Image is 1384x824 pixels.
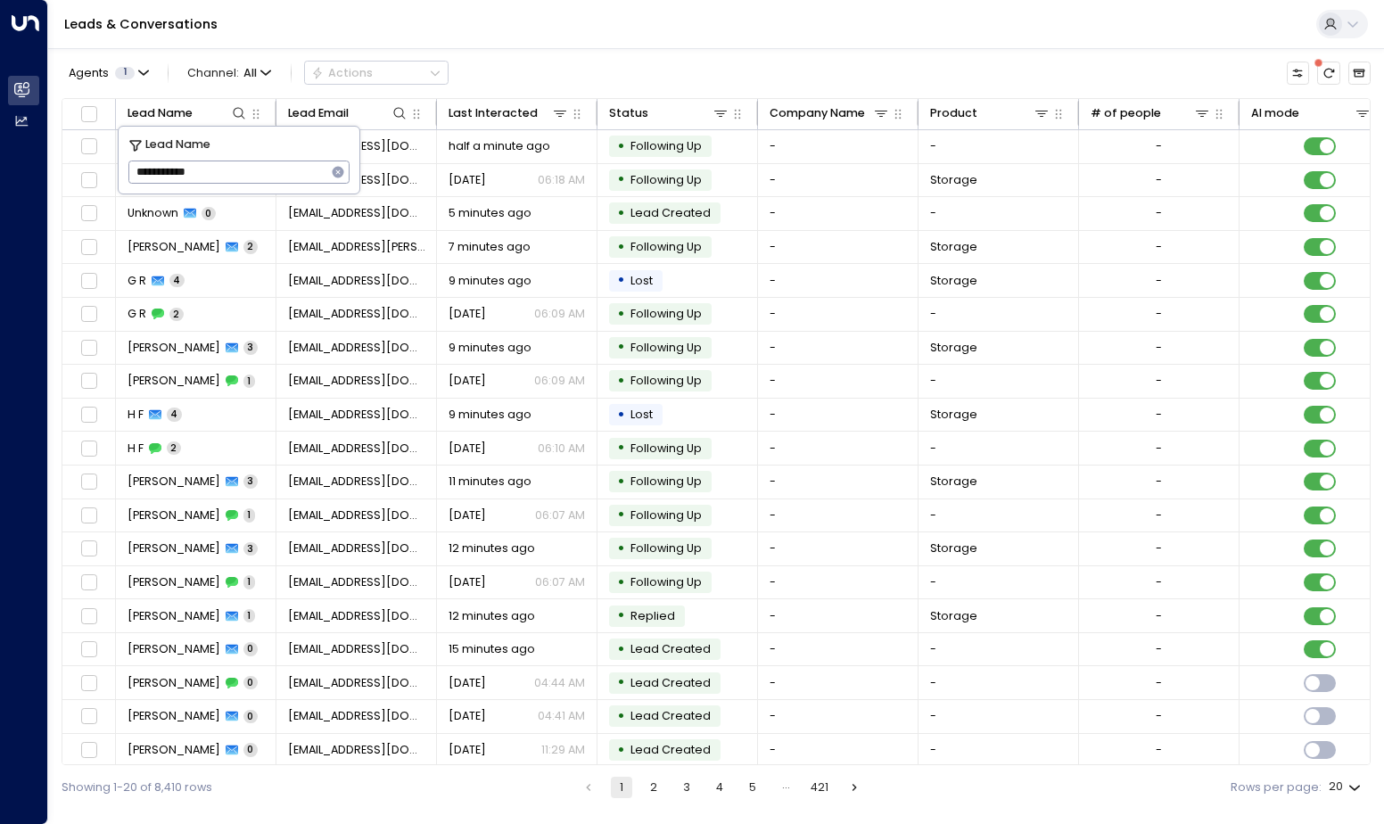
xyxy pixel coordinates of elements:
[1348,62,1371,84] button: Archived Leads
[617,535,625,563] div: •
[288,103,349,123] div: Lead Email
[617,166,625,194] div: •
[930,340,977,356] span: Storage
[304,61,449,85] button: Actions
[630,273,653,288] span: Lost
[243,642,258,655] span: 0
[630,675,711,690] span: Lead Created
[1156,507,1162,523] div: -
[1156,540,1162,556] div: -
[630,205,711,220] span: Lead Created
[128,103,193,123] div: Lead Name
[535,574,585,590] p: 06:07 AM
[128,340,220,356] span: Terry Wamuya
[630,441,702,456] span: Following Up
[128,574,220,590] span: Luke Brothwell
[758,734,919,767] td: -
[128,103,249,123] div: Lead Name
[115,67,135,79] span: 1
[770,103,891,123] div: Company Name
[758,164,919,197] td: -
[78,136,99,157] span: Toggle select row
[78,270,99,291] span: Toggle select row
[611,777,632,798] button: page 1
[919,566,1079,599] td: -
[541,742,585,758] p: 11:29 AM
[775,777,796,798] div: …
[449,306,486,322] span: Aug 15, 2025
[617,367,625,395] div: •
[181,62,277,84] span: Channel:
[538,708,585,724] p: 04:41 AM
[617,737,625,764] div: •
[78,405,99,425] span: Toggle select row
[758,231,919,264] td: -
[617,301,625,328] div: •
[78,338,99,358] span: Toggle select row
[128,675,220,691] span: Mary Shell
[288,540,425,556] span: luke_brothwell@aol.co.uk
[243,575,255,589] span: 1
[243,676,258,689] span: 0
[758,332,919,365] td: -
[128,641,220,657] span: Mary Shell
[1156,574,1162,590] div: -
[1156,205,1162,221] div: -
[758,499,919,532] td: -
[617,234,625,261] div: •
[1156,742,1162,758] div: -
[78,539,99,559] span: Toggle select row
[630,708,711,723] span: Lead Created
[630,138,702,153] span: Following Up
[758,599,919,632] td: -
[243,67,257,79] span: All
[609,103,730,123] div: Status
[288,441,425,457] span: hh@live.com
[617,200,625,227] div: •
[1329,775,1364,799] div: 20
[62,62,154,84] button: Agents1
[676,777,697,798] button: Go to page 3
[758,399,919,432] td: -
[243,341,258,354] span: 3
[449,103,570,123] div: Last Interacted
[617,267,625,294] div: •
[128,507,220,523] span: Lalit Vazirani
[1156,172,1162,188] div: -
[128,441,144,457] span: H F
[288,407,425,423] span: hh@live.com
[288,675,425,691] span: Maryshell666@outlook.com
[630,574,702,589] span: Following Up
[770,103,865,123] div: Company Name
[1156,273,1162,289] div: -
[243,240,258,253] span: 2
[758,298,919,331] td: -
[128,540,220,556] span: Luke Brothwell
[64,15,218,33] a: Leads & Conversations
[128,239,220,255] span: Howard Allen
[202,207,216,220] span: 0
[145,136,210,153] span: Lead Name
[78,170,99,191] span: Toggle select row
[78,706,99,727] span: Toggle select row
[758,532,919,565] td: -
[1156,239,1162,255] div: -
[919,130,1079,163] td: -
[288,574,425,590] span: luke_brothwell@aol.co.uk
[128,273,146,289] span: G R
[243,375,255,388] span: 1
[243,508,255,522] span: 1
[1231,779,1322,796] label: Rows per page:
[919,432,1079,465] td: -
[538,441,585,457] p: 06:10 AM
[930,407,977,423] span: Storage
[919,734,1079,767] td: -
[1156,608,1162,624] div: -
[630,608,675,623] span: Replied
[243,743,258,756] span: 0
[449,641,535,657] span: 15 minutes ago
[78,472,99,492] span: Toggle select row
[577,777,866,798] nav: pagination navigation
[930,103,1051,123] div: Product
[243,710,258,723] span: 0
